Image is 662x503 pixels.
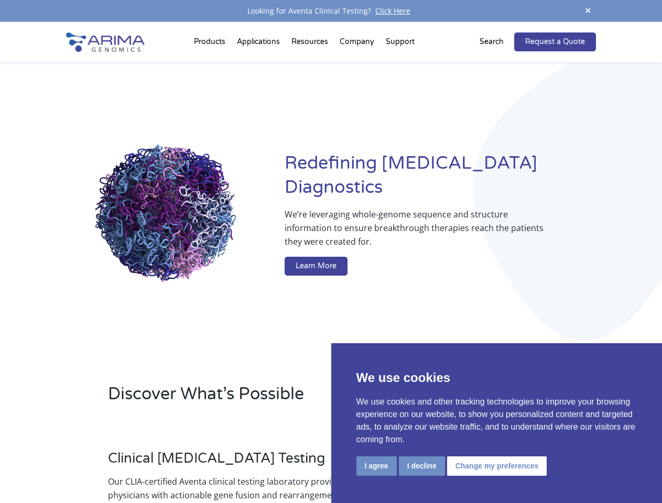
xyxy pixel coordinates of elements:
button: I decline [399,456,445,476]
p: We’re leveraging whole-genome sequence and structure information to ensure breakthrough therapies... [285,207,554,257]
div: Looking for Aventa Clinical Testing? [66,4,595,18]
p: We use cookies [356,368,637,387]
img: Arima-Genomics-logo [66,32,145,52]
h2: Discover What’s Possible [108,382,456,414]
a: Request a Quote [514,32,596,51]
p: We use cookies and other tracking technologies to improve your browsing experience on our website... [356,396,637,446]
a: Learn More [285,257,348,276]
h3: Clinical [MEDICAL_DATA] Testing [108,450,372,475]
h1: Redefining [MEDICAL_DATA] Diagnostics [285,151,596,207]
button: Change my preferences [447,456,547,476]
a: Click Here [371,6,415,16]
p: Search [480,35,504,49]
button: I agree [356,456,397,476]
